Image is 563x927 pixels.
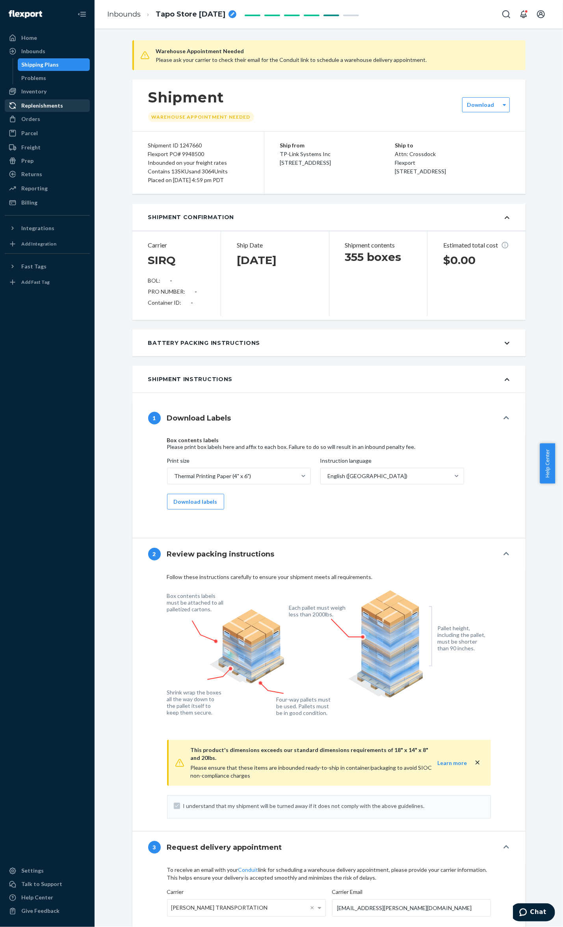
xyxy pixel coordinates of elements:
[238,867,258,873] a: Conduit
[21,262,46,270] div: Fast Tags
[167,573,491,581] div: Follow these instructions carefully to ensure your shipment meets all requirements.
[513,903,555,923] iframe: Opens a widget where you can chat to one of our agents
[516,6,531,22] button: Open notifications
[21,867,44,875] div: Settings
[167,494,224,510] button: Download labels
[148,339,260,347] div: Battery Packing Instructions
[395,158,510,167] p: Flexport
[167,689,223,716] figcaption: Shrink wrap the boxes all the way down to the pallet itself to keep them secure.
[167,549,275,559] h4: Review packing instructions
[132,832,526,863] button: 3Request delivery appointment
[148,548,161,560] div: 2
[332,888,491,919] label: Carrier Email
[107,10,141,19] a: Inbounds
[148,141,248,150] div: Shipment ID 1247660
[156,9,225,20] span: Tapo Store 09.23.2025
[18,58,90,71] a: Shipping Plans
[320,457,372,468] span: Instruction language
[474,759,481,767] button: close
[5,141,90,154] a: Freight
[280,151,331,166] span: TP-Link Systems Inc [STREET_ADDRESS]
[395,168,446,175] span: [STREET_ADDRESS]
[21,199,37,207] div: Billing
[195,288,197,296] div: -
[148,241,205,250] p: Carrier
[533,6,549,22] button: Open account menu
[21,87,46,95] div: Inventory
[237,253,277,267] h1: [DATE]
[21,170,42,178] div: Returns
[309,900,316,916] span: Clear value
[5,168,90,181] a: Returns
[21,47,45,55] div: Inbounds
[101,3,243,26] ol: breadcrumbs
[5,222,90,235] button: Integrations
[345,250,412,264] h1: 355 boxes
[5,45,90,58] a: Inbounds
[289,604,348,618] figcaption: Each pallet must weigh less than 2000lbs.
[5,154,90,167] a: Prep
[167,842,282,853] h4: Request delivery appointment
[156,56,427,63] span: Please ask your carrier to check their email for the Conduit link to schedule a warehouse deliver...
[438,759,467,767] button: Learn more
[21,880,62,888] div: Talk to Support
[174,472,175,480] input: Print sizeThermal Printing Paper (4" x 6")
[167,437,475,443] h4: Box contents labels
[5,127,90,140] a: Parcel
[5,878,90,891] button: Talk to Support
[156,47,516,56] span: Warehouse Appointment Needed
[21,102,63,110] div: Replenishments
[5,238,90,250] a: Add Integration
[5,99,90,112] a: Replenishments
[21,115,40,123] div: Orders
[148,412,161,424] div: 1
[183,802,484,810] span: I understand that my shipment will be turned away if it does not comply with the above guidelines.
[171,901,268,915] span: [PERSON_NAME] TRANSPORTATION
[443,241,510,250] p: Estimated total cost
[345,241,412,250] p: Shipment contents
[237,241,313,250] p: Ship Date
[132,402,526,434] button: 1Download Labels
[167,457,190,468] span: Print size
[5,892,90,904] a: Help Center
[540,443,555,484] button: Help Center
[332,899,491,917] input: Enter your carrier email
[175,472,251,480] div: Thermal Printing Paper (4" x 6")
[277,696,331,716] figcaption: Four-way pallets must be used. Pallets must be in good condition.
[148,253,176,267] h1: SIRQ
[438,625,489,652] figcaption: Pallet height, including the pallet, must be shorter than 90 inches.
[174,803,180,809] input: I understand that my shipment will be turned away if it does not comply with the above guidelines.
[5,182,90,195] a: Reporting
[395,141,510,150] p: Ship to
[5,196,90,209] a: Billing
[395,150,510,158] p: Attn: Crossdock
[191,746,437,780] div: Please ensure that these items are inbounded ready-to-ship in container/packaging to avoid SIOC n...
[21,157,33,165] div: Prep
[148,277,205,285] div: BOL:
[191,299,193,307] div: -
[167,888,326,919] label: Carrier
[328,472,408,480] div: English ([GEOGRAPHIC_DATA])
[498,6,514,22] button: Open Search Box
[327,472,328,480] input: Instruction languageEnglish ([GEOGRAPHIC_DATA])
[148,150,248,158] div: Flexport PO# 9948500
[191,746,437,762] div: This product's dimensions exceeds our standard dimensions requirements of 18" x 14" x 8" and 20lbs.
[21,224,54,232] div: Integrations
[280,141,395,150] p: Ship from
[21,129,38,137] div: Parcel
[167,443,475,451] div: Please print box labels here and affix to each box. Failure to do so will result in an inbound pe...
[21,34,37,42] div: Home
[148,176,248,184] div: Placed on [DATE] 4:59 pm PDT
[5,865,90,877] a: Settings
[74,6,90,22] button: Close Navigation
[9,10,42,18] img: Flexport logo
[5,276,90,289] a: Add Fast Tag
[22,74,46,82] div: Problems
[5,260,90,273] button: Fast Tags
[167,866,491,882] p: To receive an email with your link for scheduling a warehouse delivery appointment, please provid...
[467,101,494,109] label: Download
[5,905,90,918] button: Give Feedback
[148,288,205,296] div: PRO NUMBER:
